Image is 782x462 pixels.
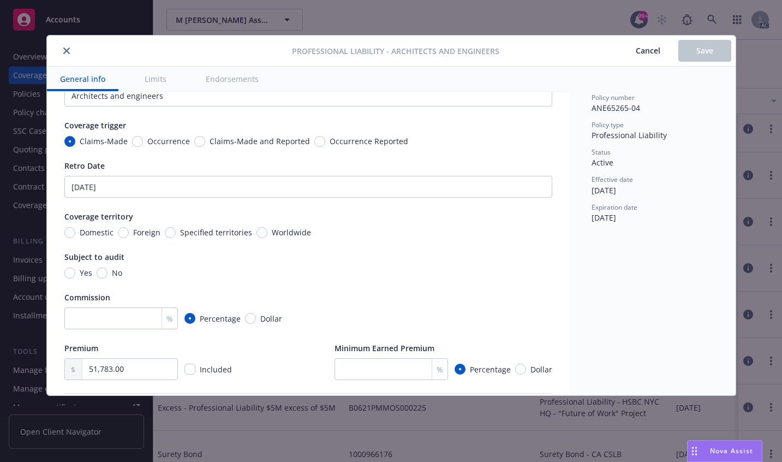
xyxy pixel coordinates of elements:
[64,268,75,279] input: Yes
[132,136,143,147] input: Occurrence
[515,364,526,375] input: Dollar
[618,40,678,62] button: Cancel
[470,364,511,375] span: Percentage
[330,135,408,147] span: Occurrence Reported
[314,136,325,147] input: Occurrence Reported
[80,227,114,238] span: Domestic
[455,364,465,375] input: Percentage
[592,157,613,168] span: Active
[64,161,105,171] span: Retro Date
[200,364,232,375] span: Included
[80,135,128,147] span: Claims-Made
[592,212,616,223] span: [DATE]
[437,364,443,375] span: %
[592,203,637,212] span: Expiration date
[193,67,272,91] button: Endorsements
[592,185,616,196] span: [DATE]
[292,45,499,57] span: Professional Liability - Architects and engineers
[272,227,311,238] span: Worldwide
[47,67,118,91] button: General info
[592,120,624,129] span: Policy type
[636,45,660,56] span: Cancel
[147,135,190,147] span: Occurrence
[112,267,122,279] span: No
[530,364,552,375] span: Dollar
[60,44,73,57] button: close
[688,441,701,461] div: Drag to move
[687,440,762,462] button: Nova Assist
[166,313,173,324] span: %
[64,136,75,147] input: Claims-Made
[592,103,640,113] span: ANE65265-04
[335,343,434,353] span: Minimum Earned Premium
[245,313,256,324] input: Dollar
[64,120,126,131] span: Coverage trigger
[132,67,180,91] button: Limits
[592,147,611,157] span: Status
[133,227,160,238] span: Foreign
[592,130,667,140] span: Professional Liability
[260,313,282,324] span: Dollar
[678,40,731,62] button: Save
[80,267,92,279] span: Yes
[97,268,108,279] input: No
[64,252,124,262] span: Subject to audit
[710,446,753,455] span: Nova Assist
[194,136,205,147] input: Claims-Made and Reported
[592,175,633,184] span: Effective date
[64,211,133,222] span: Coverage territory
[200,313,241,324] span: Percentage
[165,227,176,238] input: Specified territories
[256,227,267,238] input: Worldwide
[118,227,129,238] input: Foreign
[184,313,195,324] input: Percentage
[180,227,252,238] span: Specified territories
[592,93,635,102] span: Policy number
[64,343,98,353] span: Premium
[696,45,713,56] span: Save
[64,227,75,238] input: Domestic
[82,359,177,380] input: 0.00
[210,135,310,147] span: Claims-Made and Reported
[64,292,110,303] span: Commission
